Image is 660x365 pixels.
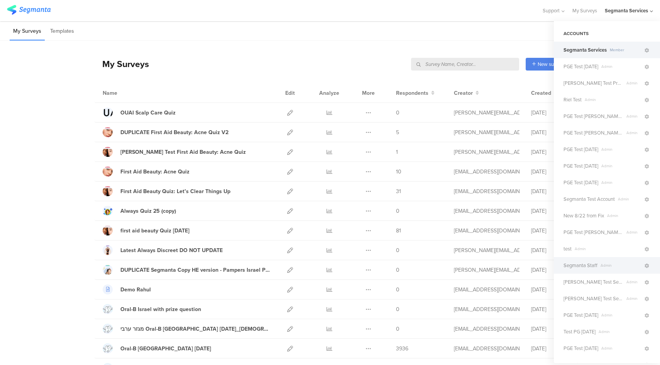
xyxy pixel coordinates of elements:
[396,207,399,215] span: 0
[454,305,520,313] div: shai@segmanta.com
[564,328,596,335] span: Test PG 5.22.24
[531,148,577,156] div: [DATE]
[120,168,190,176] div: First Aid Beauty: Acne Quiz
[120,128,228,136] div: DUPLICATE First Aid Beauty: Acne Quiz V2
[282,83,298,103] div: Edit
[120,148,246,156] div: Riel Test First Aid Beauty: Acne Quiz
[454,168,520,176] div: channelle@segmanta.com
[598,146,643,152] span: Admin
[454,89,473,97] span: Creator
[531,168,577,176] div: [DATE]
[120,266,270,274] div: DUPLICATE Segmanta Copy HE version - Pampers Israel Product Recommender
[531,266,577,274] div: [DATE]
[454,109,520,117] div: riel@segmanta.com
[531,227,577,235] div: [DATE]
[623,296,643,301] span: Admin
[564,262,597,269] span: Segmanta Staff
[103,284,151,294] a: Demo Rahul
[120,187,230,195] div: First Aid Beauty Quiz: Let’s Clear Things Up
[103,147,246,157] a: [PERSON_NAME] Test First Aid Beauty: Acne Quiz
[531,128,577,136] div: [DATE]
[103,108,176,118] a: OUAI Scalp Care Quiz
[396,286,399,294] span: 0
[564,96,582,103] span: Riel Test
[623,229,643,235] span: Admin
[454,89,479,97] button: Creator
[531,89,557,97] button: Created
[120,325,270,333] div: מגזר ערבי Oral-B Israel Dec 2024_Female Version
[120,227,190,235] div: first aid beauty Quiz July 25
[564,46,607,54] span: Segmanta Services
[598,312,643,318] span: Admin
[623,113,643,119] span: Admin
[598,180,643,185] span: Admin
[623,130,643,136] span: Admin
[396,187,401,195] span: 31
[564,229,623,236] span: PGE Test Riel 6.5.24
[103,324,270,334] a: מגזר ערבי Oral-B [GEOGRAPHIC_DATA] [DATE]_[DEMOGRAPHIC_DATA] Version
[531,345,577,353] div: [DATE]
[47,22,78,40] li: Templates
[604,213,643,219] span: Admin
[598,345,643,351] span: Admin
[95,57,149,71] div: My Surveys
[120,207,176,215] div: Always Quiz 25 (copy)
[623,279,643,285] span: Admin
[396,148,398,156] span: 1
[411,58,519,71] input: Survey Name, Creator...
[10,22,45,40] li: My Surveys
[564,179,598,186] span: PGE Test 4.30.24
[120,305,201,313] div: Oral-B Israel with prize question
[572,246,643,252] span: Admin
[454,246,520,254] div: riel@segmanta.com
[454,227,520,235] div: eliran@segmanta.com
[598,64,643,69] span: Admin
[564,129,623,136] span: PGE Test Riel 7.24.24
[564,146,598,153] span: PGE Test 6.19.24
[120,246,223,254] div: Latest Always Discreet DO NOT UPDATE
[543,7,560,14] span: Support
[531,187,577,195] div: [DATE]
[396,128,399,136] span: 5
[103,89,149,97] div: Name
[103,206,176,216] a: Always Quiz 25 (copy)
[582,97,643,103] span: Admin
[564,295,623,302] span: Riel Test Seg-Admin
[396,89,435,97] button: Respondents
[531,89,551,97] span: Created
[454,345,520,353] div: eliran@segmanta.com
[103,245,223,255] a: Latest Always Discreet DO NOT UPDATE
[103,167,190,177] a: First Aid Beauty: Acne Quiz
[103,225,190,235] a: first aid beauty Quiz [DATE]
[120,286,151,294] div: Demo Rahul
[564,345,598,352] span: PGE Test 3.24.25
[531,305,577,313] div: [DATE]
[396,89,428,97] span: Respondents
[531,109,577,117] div: [DATE]
[318,83,341,103] div: Analyze
[396,305,399,313] span: 0
[531,325,577,333] div: [DATE]
[454,187,520,195] div: eliran@segmanta.com
[454,266,520,274] div: riel@segmanta.com
[396,109,399,117] span: 0
[598,163,643,169] span: Admin
[531,286,577,294] div: [DATE]
[454,148,520,156] div: riel@segmanta.com
[103,304,201,314] a: Oral-B Israel with prize question
[396,266,399,274] span: 0
[564,113,623,120] span: PGE Test Riel 10.08.24
[554,27,660,40] div: ACCOUNTS
[396,246,399,254] span: 0
[103,127,228,137] a: DUPLICATE First Aid Beauty: Acne Quiz V2
[7,5,51,15] img: segmanta logo
[564,245,572,252] span: test
[103,265,270,275] a: DUPLICATE Segmanta Copy HE version - Pampers Israel Product Recommender
[396,345,408,353] span: 3936
[564,162,598,170] span: PGE Test 7.10.24
[596,329,643,335] span: Admin
[623,80,643,86] span: Admin
[360,83,377,103] div: More
[103,186,230,196] a: First Aid Beauty Quiz: Let’s Clear Things Up
[396,325,399,333] span: 0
